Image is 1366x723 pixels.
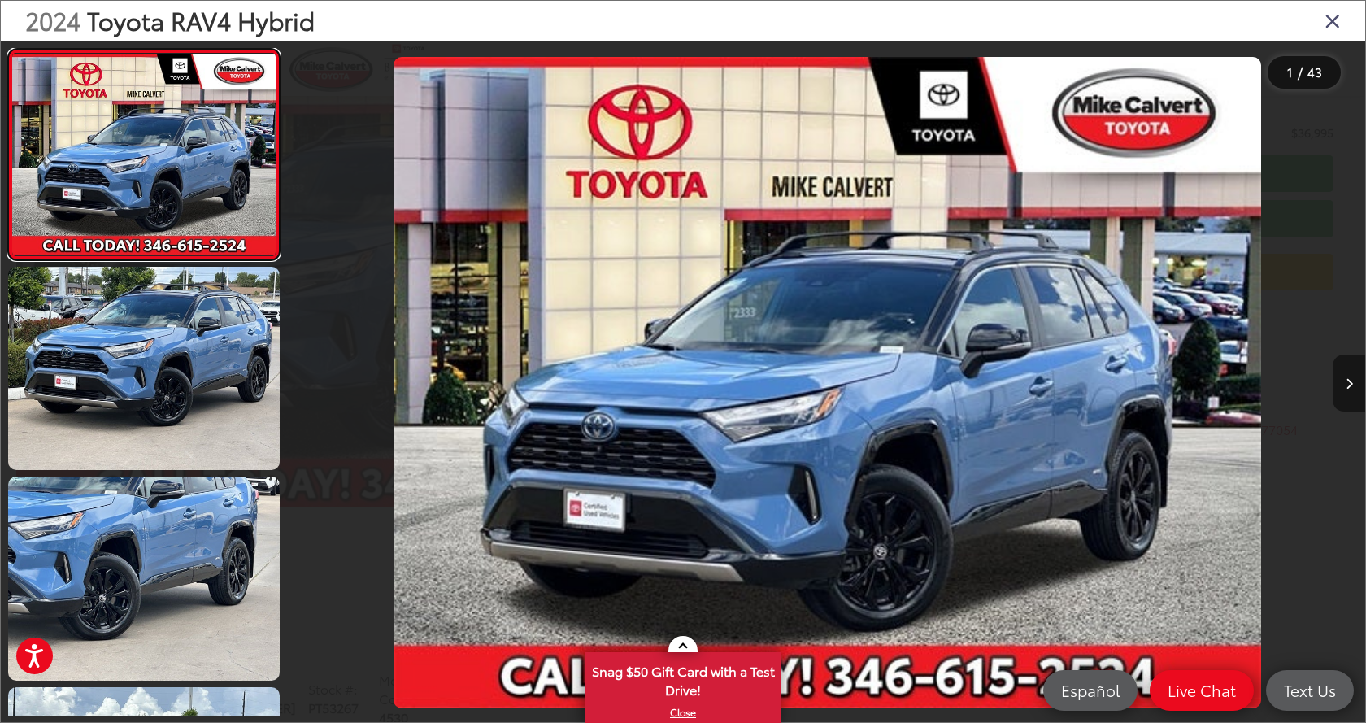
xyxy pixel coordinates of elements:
span: Text Us [1276,680,1344,700]
img: 2024 Toyota RAV4 Hybrid XSE [394,57,1261,708]
span: Snag $50 Gift Card with a Test Drive! [587,654,779,703]
a: Text Us [1266,670,1354,711]
img: 2024 Toyota RAV4 Hybrid XSE [6,265,282,473]
span: Español [1053,680,1128,700]
span: Live Chat [1159,680,1244,700]
span: Toyota RAV4 Hybrid [87,2,315,37]
a: Live Chat [1150,670,1254,711]
span: 2024 [25,2,80,37]
span: / [1296,67,1304,78]
img: 2024 Toyota RAV4 Hybrid XSE [10,54,278,255]
span: 43 [1307,63,1322,81]
a: Español [1043,670,1138,711]
button: Next image [1333,355,1365,412]
img: 2024 Toyota RAV4 Hybrid XSE [6,475,282,682]
span: 1 [1287,63,1293,81]
div: 2024 Toyota RAV4 Hybrid XSE 0 [290,57,1365,708]
i: Close gallery [1325,10,1341,31]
